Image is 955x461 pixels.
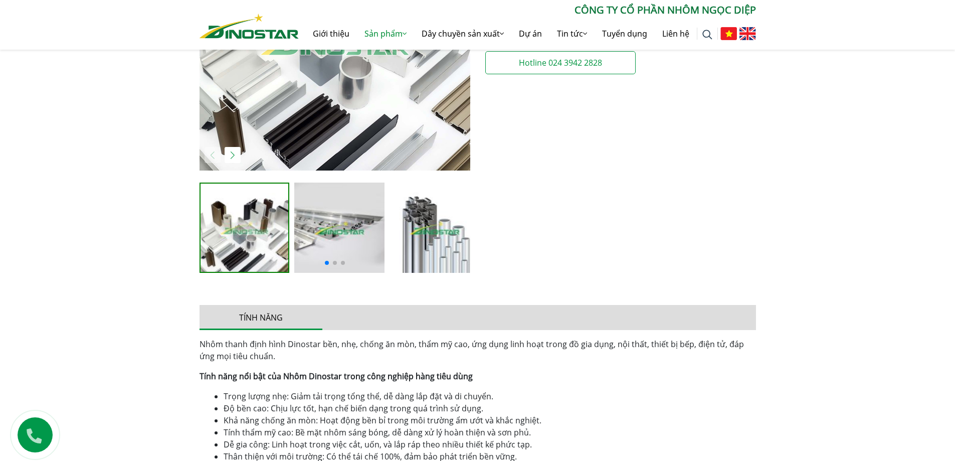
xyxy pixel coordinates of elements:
[549,18,595,50] a: Tin tức
[655,18,697,50] a: Liên hệ
[200,305,322,330] button: Tính năng
[390,183,480,273] div: 3 / 5
[357,18,414,50] a: Sản phẩm
[305,18,357,50] a: Giới thiệu
[225,147,241,163] div: Next slide
[595,18,655,50] a: Tuyển dụng
[224,390,756,402] li: Trọng lượng nhẹ: Giảm tải trọng tổng thể, dễ dàng lắp đặt và di chuyển.
[390,183,480,273] img: cong-nghiep-hang-tieu-dung-150x150.jpg
[702,30,712,40] img: search
[224,438,756,450] li: Dễ gia công: Linh hoạt trong việc cắt, uốn, và lắp ráp theo nhiều thiết kế phức tạp.
[200,338,756,362] p: Nhôm thanh định hình Dinostar bền, nhẹ, chống ăn mòn, thẩm mỹ cao, ứng dụng linh hoạt trong đồ gi...
[294,183,385,273] img: cong-nghiep-han-tieu-dung-150x150.jpg
[201,184,289,272] img: Nhom-anode-150x150.jpg
[224,414,756,426] li: Khả năng chống ăn mòn: Hoạt động bền bỉ trong môi trường ẩm ướt và khắc nghiệt.
[224,402,756,414] li: Độ bền cao: Chịu lực tốt, hạn chế biến dạng trong quá trình sử dụng.
[485,51,636,74] a: Hotline 024 3942 2828
[414,18,511,50] a: Dây chuyền sản xuất
[299,3,756,18] p: CÔNG TY CỔ PHẦN NHÔM NGỌC DIỆP
[200,14,299,39] img: Nhôm Dinostar
[720,27,737,40] img: Tiếng Việt
[739,27,756,40] img: English
[200,371,473,382] strong: Tính năng nổi bật của Nhôm Dinostar trong công nghiệp hàng tiêu dùng
[511,18,549,50] a: Dự án
[200,183,290,273] div: 1 / 5
[294,183,385,273] div: 2 / 5
[224,426,756,438] li: Tính thẩm mỹ cao: Bề mặt nhôm sáng bóng, dễ dàng xử lý hoàn thiện và sơn phủ.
